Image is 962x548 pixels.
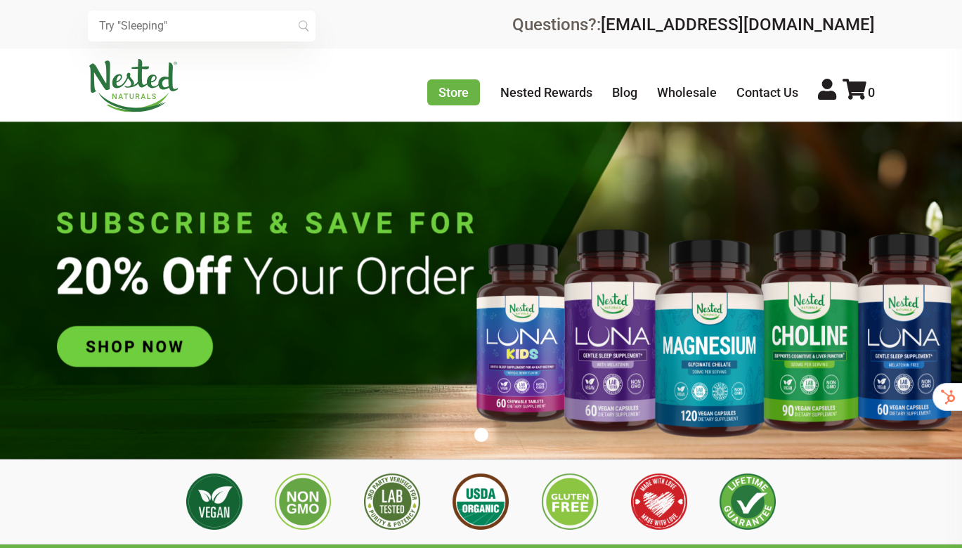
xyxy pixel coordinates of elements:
a: Blog [612,85,637,100]
a: [EMAIL_ADDRESS][DOMAIN_NAME] [601,15,875,34]
img: Made with Love [631,474,687,530]
button: 1 of 1 [474,428,488,442]
span: 0 [868,85,875,100]
img: 3rd Party Lab Tested [364,474,420,530]
img: Gluten Free [542,474,598,530]
img: Non GMO [275,474,331,530]
a: 0 [843,85,875,100]
img: Nested Naturals [88,59,179,112]
div: Questions?: [512,16,875,33]
a: Contact Us [736,85,798,100]
a: Nested Rewards [500,85,592,100]
img: Lifetime Guarantee [720,474,776,530]
input: Try "Sleeping" [88,11,316,41]
img: USDA Organic [453,474,509,530]
a: Store [427,79,480,105]
img: Vegan [186,474,242,530]
a: Wholesale [657,85,717,100]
